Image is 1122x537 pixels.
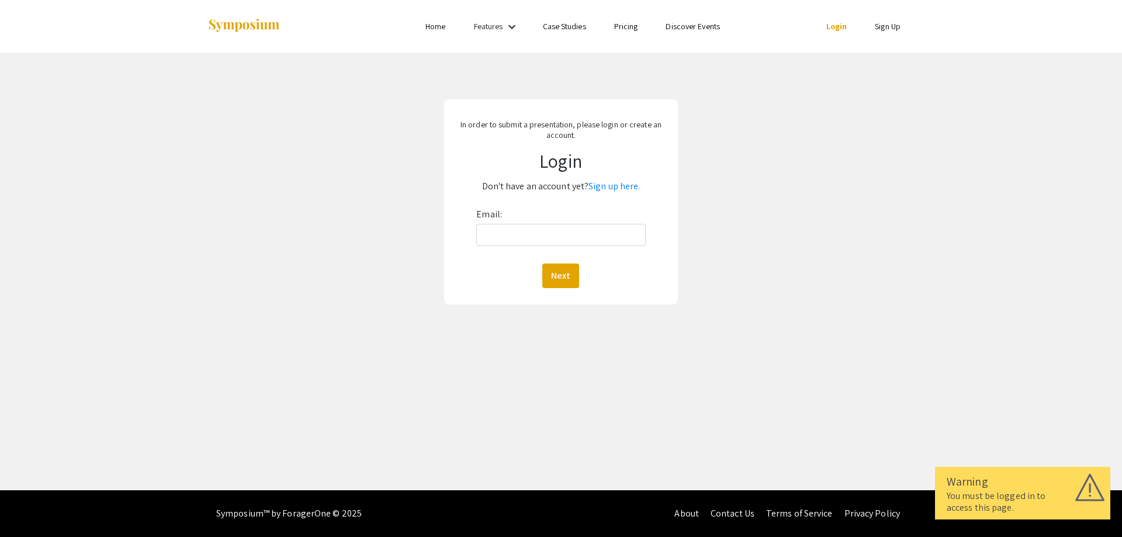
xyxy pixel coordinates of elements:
[543,21,586,32] a: Case Studies
[542,264,579,288] button: Next
[505,20,519,34] mat-icon: Expand Features list
[875,21,901,32] a: Sign Up
[207,18,280,34] img: Symposium by ForagerOne
[674,507,699,519] a: About
[455,119,667,140] p: In order to submit a presentation, please login or create an account.
[425,21,445,32] a: Home
[711,507,754,519] a: Contact Us
[588,180,640,192] a: Sign up here.
[455,150,667,172] h1: Login
[844,507,900,519] a: Privacy Policy
[614,21,638,32] a: Pricing
[947,473,1099,490] div: Warning
[476,205,502,224] label: Email:
[216,490,362,537] div: Symposium™ by ForagerOne © 2025
[766,507,833,519] a: Terms of Service
[455,177,667,196] p: Don't have an account yet?
[474,21,503,32] a: Features
[666,21,720,32] a: Discover Events
[947,490,1099,514] div: You must be logged in to access this page.
[826,21,847,32] a: Login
